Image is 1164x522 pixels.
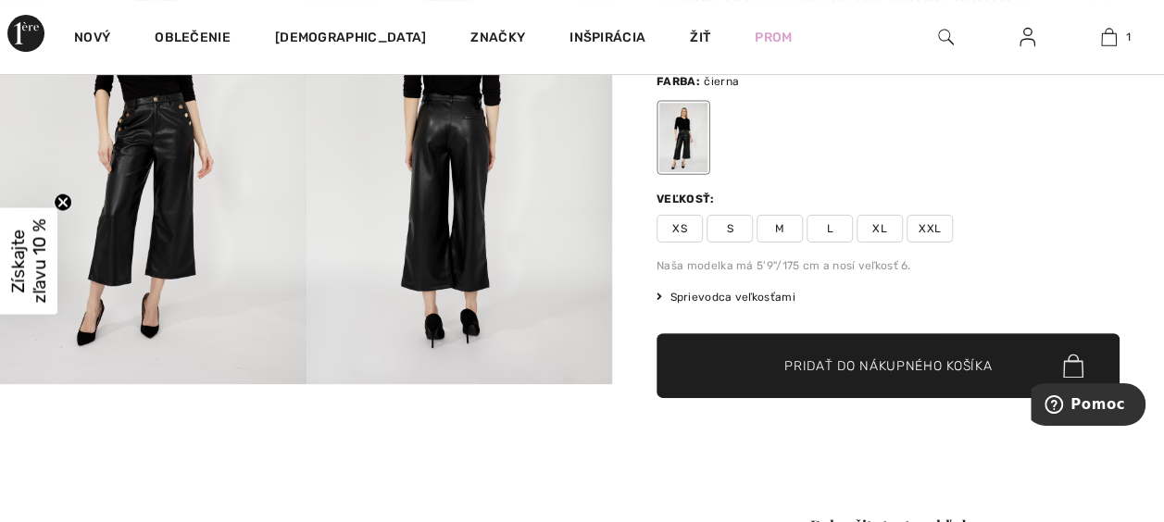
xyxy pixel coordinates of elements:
[704,75,739,88] span: čierna
[657,75,700,88] span: Farba:
[1101,26,1117,48] img: Moja taška
[807,215,853,242] span: L
[1031,383,1145,429] iframe: Opens a widget where you can find more information
[907,215,953,242] span: XXL
[857,215,903,242] span: XL
[657,191,718,207] div: Veľkosť:
[757,215,803,242] span: M
[7,15,44,52] img: 1ère Avenue
[74,30,110,49] a: Nový
[470,30,525,49] a: Značky
[1063,354,1083,378] img: Bag.svg
[1069,26,1148,48] a: 1
[659,103,707,172] div: Black
[1005,26,1050,49] a: Sign In
[938,26,954,48] img: Vyhľadávanie na webovej stránke
[275,30,426,49] a: [DEMOGRAPHIC_DATA]
[670,291,795,304] font: Sprievodca veľkosťami
[657,215,703,242] span: XS
[155,30,231,49] a: Oblečenie
[1126,29,1131,45] span: 1
[569,30,645,49] span: Inšpirácia
[1020,26,1035,48] img: Moje informácie
[7,219,50,304] span: Získajte zľavu 10 %
[707,215,753,242] span: S
[784,356,992,376] span: Pridať do nákupného košíka
[657,333,1120,398] button: Pridať do nákupného košíka
[755,28,792,47] a: Prom
[54,193,72,212] button: Uzavrieť upútavku
[690,28,710,47] a: Žiť
[657,257,1120,274] div: Naša modelka má 5'9"/175 cm a nosí veľkosť 6.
